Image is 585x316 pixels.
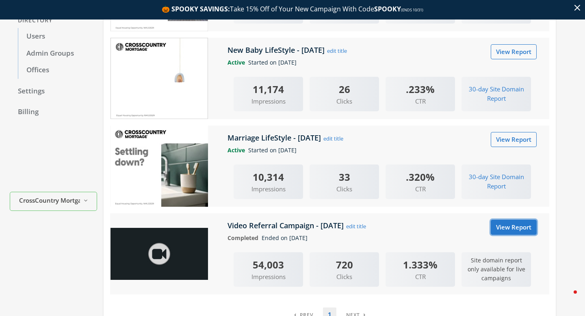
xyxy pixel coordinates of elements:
iframe: Intercom live chat [557,288,577,308]
p: Site domain report only available for live campaigns [461,252,531,286]
span: CTR [386,184,455,194]
a: Settings [10,83,97,100]
a: Users [18,28,97,45]
h5: New Baby LifeStyle - [DATE] [227,45,327,55]
div: 11,174 [234,82,303,97]
div: .320% [386,169,455,184]
div: 54,003 [234,257,303,272]
div: 33 [310,169,379,184]
a: Admin Groups [18,45,97,62]
div: Directory [10,13,97,28]
span: Impressions [234,184,303,194]
span: Impressions [234,97,303,106]
a: Billing [10,104,97,121]
h5: Marriage LifeStyle - [DATE] [227,133,323,143]
span: Active [227,58,248,66]
div: 1.333% [386,257,455,272]
a: View Report [491,220,537,235]
span: CTR [386,97,455,106]
a: View Report [491,132,537,147]
div: .233% [386,82,455,97]
button: edit title [327,46,347,55]
div: 720 [310,257,379,272]
h5: Video Referral Campaign - [DATE] [227,221,346,230]
button: edit title [346,222,366,231]
div: Started on [DATE] [221,58,543,67]
span: Clicks [310,184,379,194]
div: 10,314 [234,169,303,184]
div: Started on [DATE] [221,146,543,155]
span: Impressions [234,272,303,281]
img: Video Referral Campaign - 2025-07-01 [110,228,208,280]
span: Completed [227,234,262,242]
div: 26 [310,82,379,97]
span: Clicks [310,97,379,106]
a: Offices [18,62,97,79]
span: Clicks [310,272,379,281]
span: Active [227,146,248,154]
img: Marriage LifeStyle - 2025-09-23 [110,126,208,207]
div: Ended on [DATE] [221,234,543,242]
button: 30-day Site Domain Report [461,82,531,106]
a: View Report [491,44,537,59]
img: New Baby LifeStyle - 2025-09-23 [110,38,208,119]
button: edit title [323,134,344,143]
button: CrossCountry Mortgage [10,192,97,211]
span: CrossCountry Mortgage [19,196,80,205]
button: 30-day Site Domain Report [461,169,531,194]
span: CTR [386,272,455,281]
